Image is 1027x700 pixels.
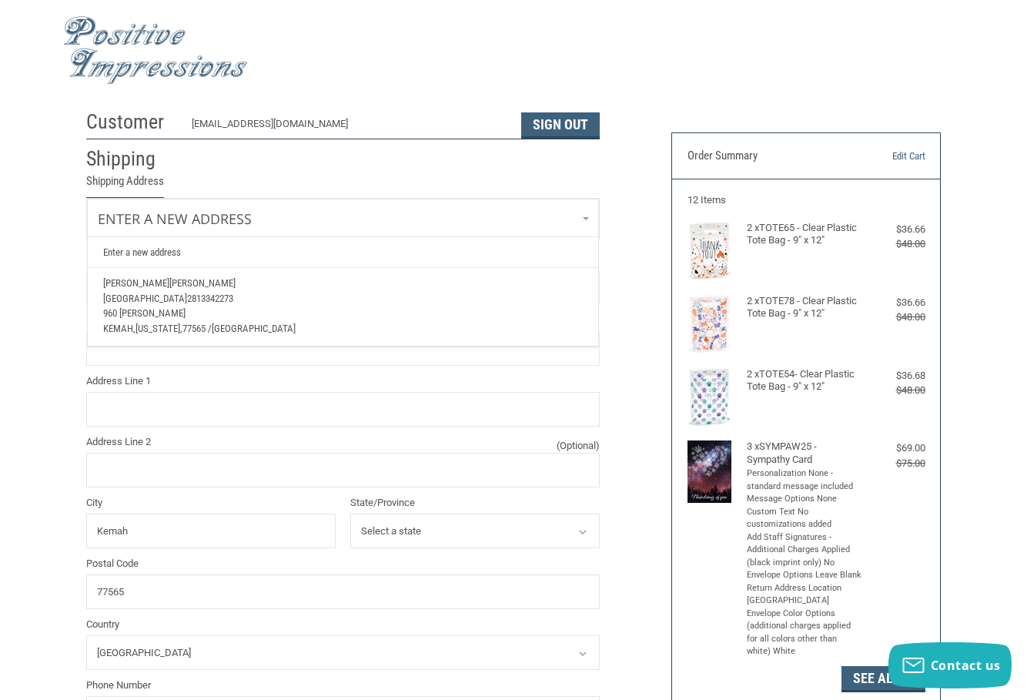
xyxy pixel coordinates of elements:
[86,617,600,632] label: Country
[747,295,862,320] h4: 2 x TOTE78 - Clear Plastic Tote Bag - 9" x 12"
[86,495,336,511] label: City
[169,277,236,289] span: [PERSON_NAME]
[86,146,176,172] h2: Shipping
[182,323,212,334] span: 77565 /
[86,172,164,198] legend: Shipping Address
[747,582,862,608] li: Return Address Location [GEOGRAPHIC_DATA]
[865,310,925,325] div: $48.00
[86,109,176,135] h2: Customer
[135,323,182,334] span: [US_STATE],
[865,440,925,456] div: $69.00
[95,237,591,267] a: Enter a new address
[747,569,862,582] li: Envelope Options Leave Blank
[865,383,925,398] div: $48.00
[521,112,600,139] button: Sign Out
[687,149,849,164] h3: Order Summary
[86,252,336,267] label: First Name
[865,222,925,237] div: $36.66
[888,642,1012,688] button: Contact us
[865,456,925,471] div: $75.00
[848,149,925,164] a: Edit Cart
[865,295,925,310] div: $36.66
[212,323,296,334] span: [GEOGRAPHIC_DATA]
[192,116,507,139] div: [EMAIL_ADDRESS][DOMAIN_NAME]
[865,236,925,252] div: $48.00
[86,434,600,450] label: Address Line 2
[103,323,135,334] span: Kemah,
[103,277,169,289] span: [PERSON_NAME]
[747,531,862,570] li: Add Staff Signatures - Additional Charges Applied (black imprint only) No
[86,313,600,328] label: Company Name
[841,666,925,692] button: See All
[747,440,862,466] h4: 3 x SYMPAW25 - Sympathy Card
[865,368,925,383] div: $36.68
[86,678,600,693] label: Phone Number
[557,438,600,454] small: (Optional)
[86,373,600,389] label: Address Line 1
[747,222,862,247] h4: 2 x TOTE65 - Clear Plastic Tote Bag - 9" x 12"
[747,506,862,531] li: Custom Text No customizations added
[931,657,1001,674] span: Contact us
[747,467,862,493] li: Personalization None - standard message included
[350,495,600,511] label: State/Province
[747,608,862,658] li: Envelope Color Options (additional charges applied for all colors other than white) White
[103,293,187,304] span: [GEOGRAPHIC_DATA]
[187,293,233,304] span: 2813342273
[747,493,862,506] li: Message Options None
[747,368,862,394] h4: 2 x TOTE54- Clear Plastic Tote Bag - 9" x 12"
[687,194,925,206] h3: 12 Items
[63,16,248,85] img: Positive Impressions
[103,307,186,319] span: 960 [PERSON_NAME]
[98,209,252,228] span: Enter a new address
[87,199,599,239] a: Enter or select a different address
[95,268,591,346] a: [PERSON_NAME][PERSON_NAME][GEOGRAPHIC_DATA]2813342273960 [PERSON_NAME]Kemah,[US_STATE],77565 /[GE...
[86,556,600,571] label: Postal Code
